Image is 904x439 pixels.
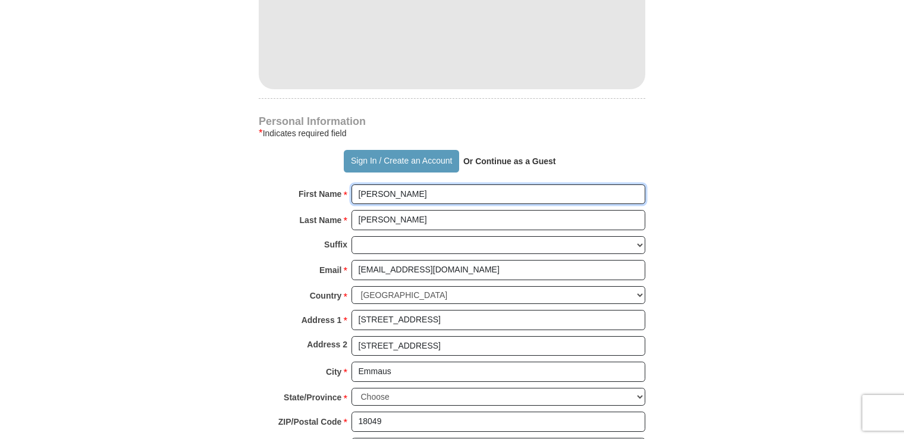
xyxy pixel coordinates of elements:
strong: Address 1 [302,312,342,328]
button: Sign In / Create an Account [344,150,459,173]
strong: ZIP/Postal Code [278,413,342,430]
strong: City [326,363,341,380]
strong: Email [319,262,341,278]
div: Indicates required field [259,126,645,140]
strong: Suffix [324,236,347,253]
strong: Last Name [300,212,342,228]
strong: First Name [299,186,341,202]
strong: State/Province [284,389,341,406]
strong: Address 2 [307,336,347,353]
h4: Personal Information [259,117,645,126]
strong: Country [310,287,342,304]
strong: Or Continue as a Guest [463,156,556,166]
